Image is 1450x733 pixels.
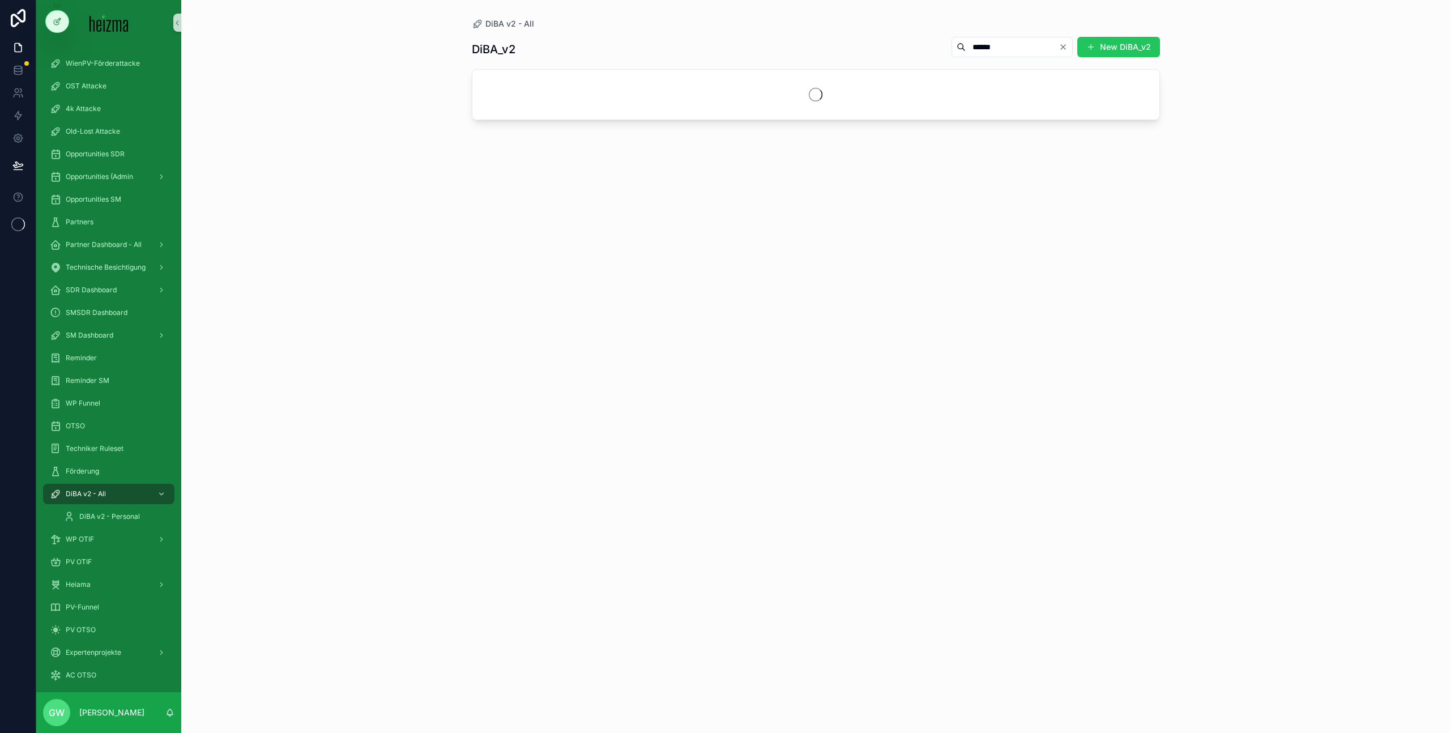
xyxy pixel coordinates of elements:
span: Expertenprojekte [66,648,121,657]
a: PV-Funnel [43,597,174,617]
a: DiBA v2 - All [43,484,174,504]
span: Techniker Ruleset [66,444,123,453]
a: Förderung [43,461,174,481]
a: AC OTSO [43,665,174,685]
a: Partners [43,212,174,232]
a: OST Attacke [43,76,174,96]
span: Opportunities SDR [66,150,125,159]
a: Heiama [43,574,174,595]
span: Opportunities (Admin [66,172,133,181]
button: New DiBA_v2 [1077,37,1160,57]
a: SDR Dashboard [43,280,174,300]
h1: DiBA_v2 [472,41,515,57]
a: Opportunities (Admin [43,167,174,187]
a: Techniker Ruleset [43,438,174,459]
a: SM Dashboard [43,325,174,346]
a: Partner Dashboard - All [43,235,174,255]
span: 4k Attacke [66,104,101,113]
a: DiBA v2 - Personal [57,506,174,527]
span: Partner Dashboard - All [66,240,142,249]
span: Partners [66,218,93,227]
span: DiBA v2 - All [485,18,534,29]
a: Opportunities SM [43,189,174,210]
span: Technische Besichtigung [66,263,146,272]
span: SM Dashboard [66,331,113,340]
span: Heiama [66,580,91,589]
span: Opportunities SM [66,195,121,204]
span: DiBA v2 - Personal [79,512,140,521]
a: Technische Besichtigung [43,257,174,278]
a: SMSDR Dashboard [43,302,174,323]
span: Reminder [66,353,97,363]
span: WienPV-Förderattacke [66,59,140,68]
span: Förderung [66,467,99,476]
div: scrollable content [36,45,181,692]
p: [PERSON_NAME] [79,707,144,718]
a: WP Funnel [43,393,174,414]
span: PV OTSO [66,625,96,634]
a: WP OTIF [43,529,174,549]
span: OST Attacke [66,82,106,91]
a: Reminder [43,348,174,368]
span: DiBA v2 - All [66,489,106,498]
span: WP OTIF [66,535,94,544]
a: Reminder SM [43,370,174,391]
button: Clear [1059,42,1072,52]
a: DiBA v2 - All [472,18,534,29]
span: SDR Dashboard [66,285,117,295]
a: WienPV-Förderattacke [43,53,174,74]
span: Old-Lost Attacke [66,127,120,136]
span: Reminder SM [66,376,109,385]
span: PV-Funnel [66,603,99,612]
span: GW [49,706,65,719]
a: Opportunities SDR [43,144,174,164]
a: OTSO [43,416,174,436]
a: Expertenprojekte [43,642,174,663]
a: PV OTSO [43,620,174,640]
span: PV OTIF [66,557,92,566]
span: OTSO [66,421,85,431]
span: AC OTSO [66,671,96,680]
span: SMSDR Dashboard [66,308,127,317]
img: App logo [89,14,129,32]
a: PV OTIF [43,552,174,572]
span: WP Funnel [66,399,100,408]
a: Old-Lost Attacke [43,121,174,142]
a: 4k Attacke [43,99,174,119]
